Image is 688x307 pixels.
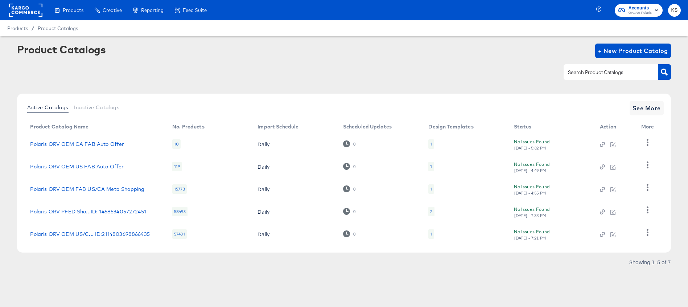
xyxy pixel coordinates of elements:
div: 57431 [172,229,187,239]
span: Creative [103,7,122,13]
input: Search Product Catalogs [567,68,644,77]
span: Accounts [629,4,652,12]
div: 0 [353,187,356,192]
td: Daily [252,155,337,178]
div: No. Products [172,124,205,130]
div: 10 [172,139,181,149]
span: Products [63,7,83,13]
div: 0 [353,164,356,169]
span: Active Catalogs [27,105,68,110]
div: Import Schedule [258,124,298,130]
a: Polaris ORV OEM CA FAB Auto Offer [30,141,124,147]
div: 1 [428,162,434,171]
span: + New Product Catalog [598,46,668,56]
span: / [28,25,38,31]
td: Daily [252,133,337,155]
span: Ovative Polaris [629,10,652,16]
td: Daily [252,223,337,245]
a: Polaris ORV OEM US FAB Auto Offer [30,164,124,169]
button: + New Product Catalog [595,44,671,58]
a: Product Catalogs [38,25,78,31]
div: 1 [428,184,434,194]
th: Status [508,121,594,133]
div: Design Templates [428,124,473,130]
div: 119 [172,162,182,171]
div: 1 [428,229,434,239]
div: 0 [343,140,356,147]
div: 1 [430,164,432,169]
div: 15773 [172,184,187,194]
div: 58493 [172,207,188,216]
div: 1 [430,231,432,237]
div: 0 [343,185,356,192]
div: 0 [343,230,356,237]
div: 2 [430,209,432,214]
div: 0 [353,232,356,237]
th: Action [594,121,635,133]
a: Polaris ORV PFED Sho...ID: 1468534057272451 [30,209,146,214]
div: Product Catalog Name [30,124,88,130]
div: 0 [353,209,356,214]
button: See More [630,101,664,115]
span: See More [633,103,661,113]
div: 2 [428,207,434,216]
button: AccountsOvative Polaris [615,4,663,17]
div: 1 [430,186,432,192]
td: Daily [252,178,337,200]
span: Inactive Catalogs [74,105,119,110]
td: Daily [252,200,337,223]
span: Products [7,25,28,31]
button: KS [668,4,681,17]
div: Product Catalogs [17,44,106,55]
a: Polaris ORV OEM US/C... ID:2114803698866435 [30,231,149,237]
div: Scheduled Updates [343,124,392,130]
div: 0 [343,163,356,170]
div: 1 [428,139,434,149]
div: 1 [430,141,432,147]
div: 0 [353,142,356,147]
th: More [635,121,663,133]
div: Showing 1–5 of 7 [629,259,671,265]
div: 0 [343,208,356,215]
span: Reporting [141,7,164,13]
a: Polaris ORV OEM FAB US/CA Meta Shopping [30,186,144,192]
span: KS [671,6,678,15]
span: Feed Suite [183,7,207,13]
